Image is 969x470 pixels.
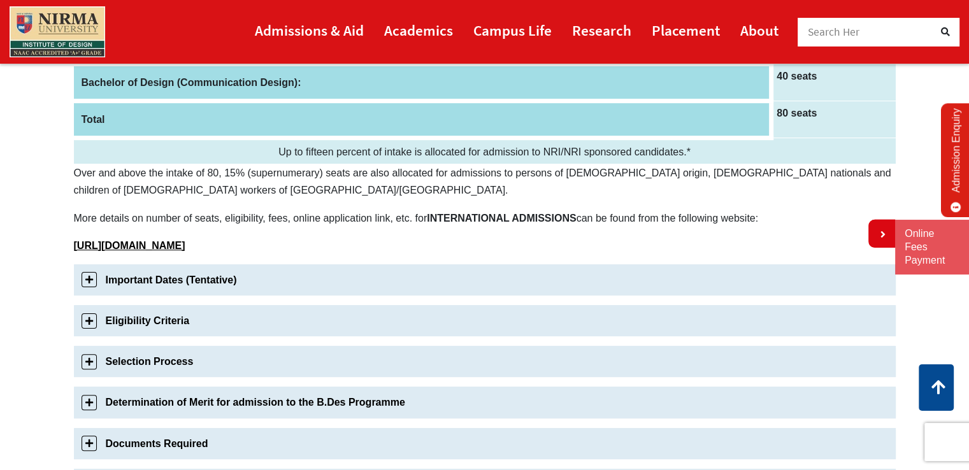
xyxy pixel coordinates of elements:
[808,25,860,39] span: Search Her
[74,210,896,227] p: More details on number of seats, eligibility, fees, online application link, etc. for can be foun...
[10,6,105,57] img: main_logo
[74,387,896,418] a: Determination of Merit for admission to the B.Des Programme
[427,213,576,224] b: INTERNATIONAL ADMISSIONS
[255,16,364,45] a: Admissions & Aid
[74,346,896,377] a: Selection Process
[740,16,779,45] a: About
[74,64,772,101] th: Bachelor of Design (Communication Design):
[74,164,896,199] p: Over and above the intake of 80, 15% (supernumerary) seats are also allocated for admissions to p...
[905,227,959,267] a: Online Fees Payment
[74,305,896,336] a: Eligibility Criteria
[652,16,720,45] a: Placement
[572,16,631,45] a: Research
[74,264,896,296] a: Important Dates (Tentative)
[772,64,896,101] td: 40 seats
[74,138,896,164] td: Up to fifteen percent of intake is allocated for admission to NRI/NRI sponsored candidates.
[74,428,896,459] a: Documents Required
[74,101,772,138] th: Total
[772,101,896,138] td: 80 seats
[384,16,453,45] a: Academics
[473,16,552,45] a: Campus Life
[74,240,185,251] a: [URL][DOMAIN_NAME]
